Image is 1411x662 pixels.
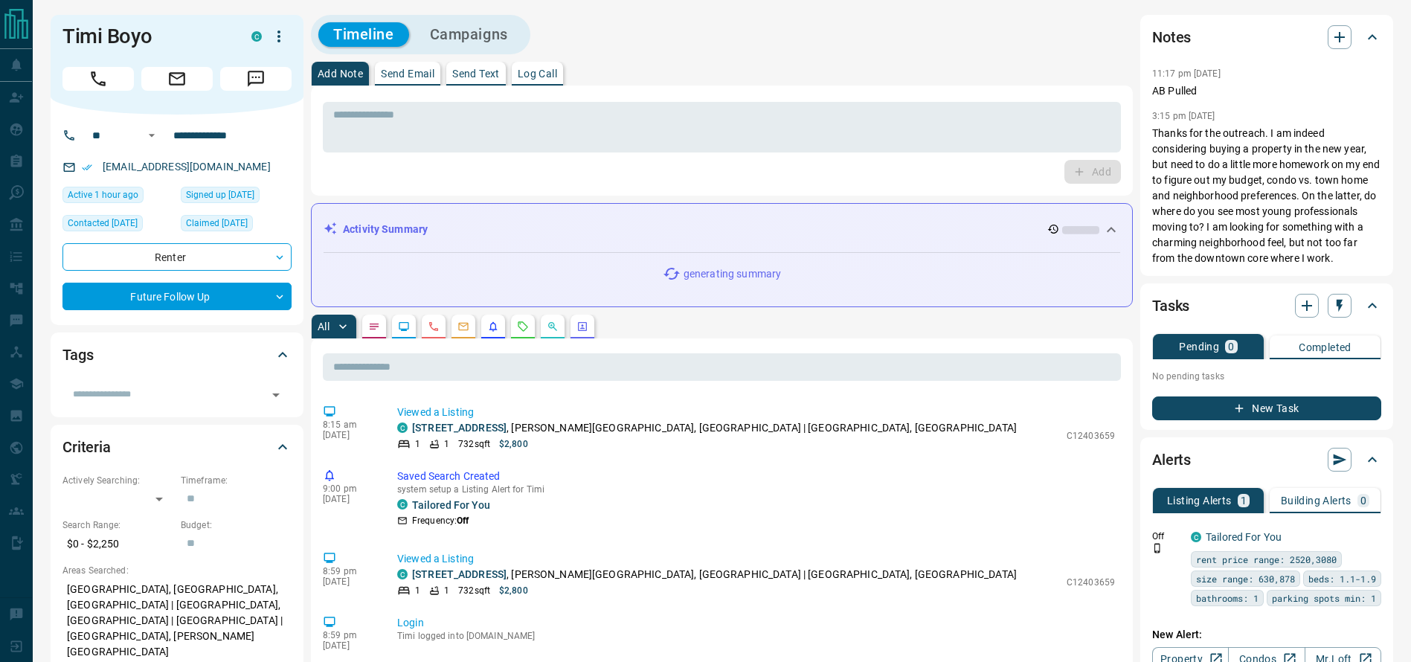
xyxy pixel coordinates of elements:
p: 1 [444,437,449,451]
svg: Opportunities [547,321,559,332]
p: 11:17 pm [DATE] [1152,68,1221,79]
div: Thu Feb 27 2025 [62,215,173,236]
p: [DATE] [323,494,375,504]
a: [EMAIL_ADDRESS][DOMAIN_NAME] [103,161,271,173]
p: Log Call [518,68,557,79]
span: Claimed [DATE] [186,216,248,231]
p: Send Email [381,68,434,79]
div: Alerts [1152,442,1381,478]
p: 1 [1241,495,1247,506]
p: 732 sqft [458,437,490,451]
a: Tailored For You [1206,531,1282,543]
span: Contacted [DATE] [68,216,138,231]
span: bathrooms: 1 [1196,591,1259,605]
p: [DATE] [323,576,375,587]
p: C12403659 [1067,576,1115,589]
p: system setup a Listing Alert for Timi [397,484,1115,495]
p: , [PERSON_NAME][GEOGRAPHIC_DATA], [GEOGRAPHIC_DATA] | [GEOGRAPHIC_DATA], [GEOGRAPHIC_DATA] [412,420,1017,436]
a: [STREET_ADDRESS] [412,422,507,434]
svg: Notes [368,321,380,332]
p: $2,800 [499,584,528,597]
div: condos.ca [251,31,262,42]
p: All [318,321,330,332]
p: Frequency: [412,514,469,527]
p: 0 [1228,341,1234,352]
svg: Agent Actions [576,321,588,332]
svg: Listing Alerts [487,321,499,332]
p: 732 sqft [458,584,490,597]
p: New Alert: [1152,627,1381,643]
div: Renter [62,243,292,271]
p: Search Range: [62,518,173,532]
p: Areas Searched: [62,564,292,577]
span: size range: 630,878 [1196,571,1295,586]
p: C12403659 [1067,429,1115,443]
p: 1 [415,437,420,451]
p: Thanks for the outreach. I am indeed considering buying a property in the new year, but need to d... [1152,126,1381,266]
h2: Tasks [1152,294,1189,318]
p: , [PERSON_NAME][GEOGRAPHIC_DATA], [GEOGRAPHIC_DATA] | [GEOGRAPHIC_DATA], [GEOGRAPHIC_DATA] [412,567,1017,582]
div: Activity Summary [324,216,1120,243]
span: rent price range: 2520,3080 [1196,552,1337,567]
div: Future Follow Up [62,283,292,310]
p: $0 - $2,250 [62,532,173,556]
p: 3:15 pm [DATE] [1152,111,1215,121]
div: Tags [62,337,292,373]
p: Listing Alerts [1167,495,1232,506]
p: Send Text [452,68,500,79]
div: Tue Sep 16 2025 [62,187,173,208]
span: Email [141,67,213,91]
p: 8:59 pm [323,630,375,640]
div: Tasks [1152,288,1381,324]
div: condos.ca [397,569,408,579]
svg: Requests [517,321,529,332]
span: Call [62,67,134,91]
div: condos.ca [397,422,408,433]
p: $2,800 [499,437,528,451]
h2: Alerts [1152,448,1191,472]
p: Viewed a Listing [397,405,1115,420]
p: [DATE] [323,640,375,651]
p: Building Alerts [1281,495,1351,506]
div: Wed Feb 26 2025 [181,215,292,236]
p: 1 [444,584,449,597]
p: Login [397,615,1115,631]
p: Add Note [318,68,363,79]
h2: Criteria [62,435,111,459]
p: 0 [1360,495,1366,506]
button: Open [143,126,161,144]
div: condos.ca [1191,532,1201,542]
p: Pending [1179,341,1219,352]
p: Viewed a Listing [397,551,1115,567]
svg: Emails [457,321,469,332]
p: No pending tasks [1152,365,1381,388]
div: Notes [1152,19,1381,55]
p: Budget: [181,518,292,532]
h2: Tags [62,343,93,367]
svg: Calls [428,321,440,332]
span: Signed up [DATE] [186,187,254,202]
button: Campaigns [415,22,523,47]
span: parking spots min: 1 [1272,591,1376,605]
button: Timeline [318,22,409,47]
p: Completed [1299,342,1351,353]
p: 8:59 pm [323,566,375,576]
p: Off [1152,530,1182,543]
span: Active 1 hour ago [68,187,138,202]
h2: Notes [1152,25,1191,49]
p: Actively Searching: [62,474,173,487]
svg: Lead Browsing Activity [398,321,410,332]
span: beds: 1.1-1.9 [1308,571,1376,586]
div: Criteria [62,429,292,465]
p: 8:15 am [323,420,375,430]
button: Open [266,385,286,405]
p: 1 [415,584,420,597]
h1: Timi Boyo [62,25,229,48]
p: Timi logged into [DOMAIN_NAME] [397,631,1115,641]
button: New Task [1152,396,1381,420]
p: Timeframe: [181,474,292,487]
span: Message [220,67,292,91]
svg: Push Notification Only [1152,543,1163,553]
div: Sun Nov 17 2019 [181,187,292,208]
p: [DATE] [323,430,375,440]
